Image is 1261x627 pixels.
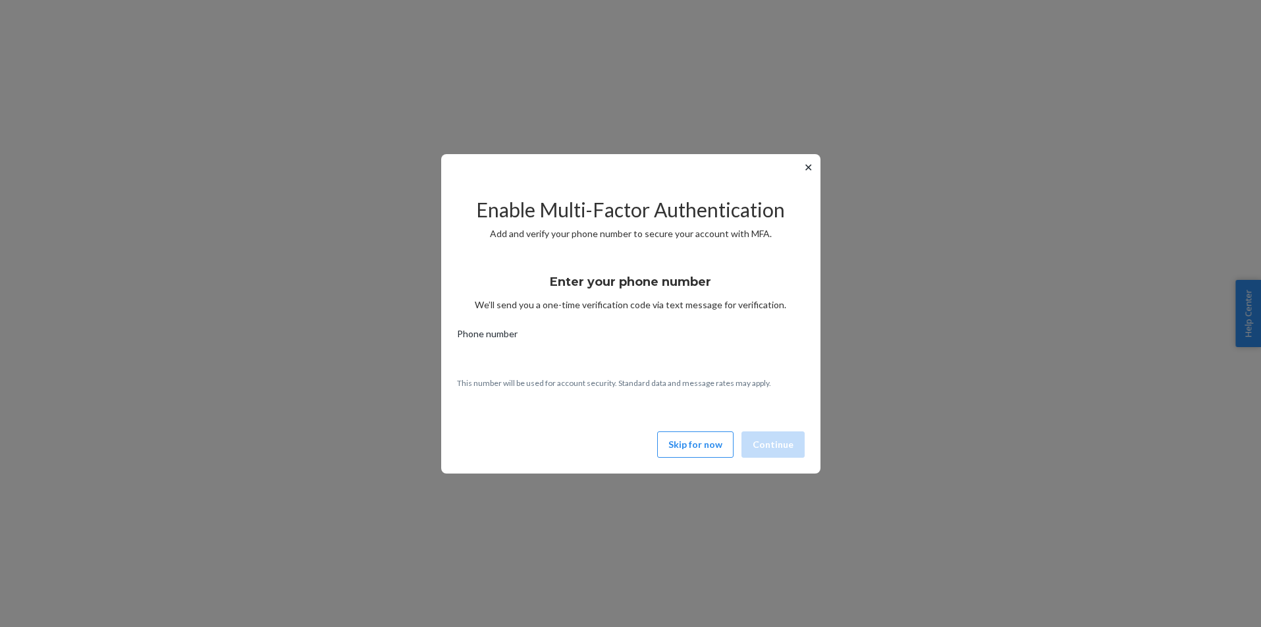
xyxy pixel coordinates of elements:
[457,199,805,221] h2: Enable Multi-Factor Authentication
[657,431,734,458] button: Skip for now
[457,263,805,312] div: We’ll send you a one-time verification code via text message for verification.
[550,273,711,290] h3: Enter your phone number
[457,227,805,240] p: Add and verify your phone number to secure your account with MFA.
[741,431,805,458] button: Continue
[457,327,518,346] span: Phone number
[457,377,805,389] p: This number will be used for account security. Standard data and message rates may apply.
[801,159,815,175] button: ✕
